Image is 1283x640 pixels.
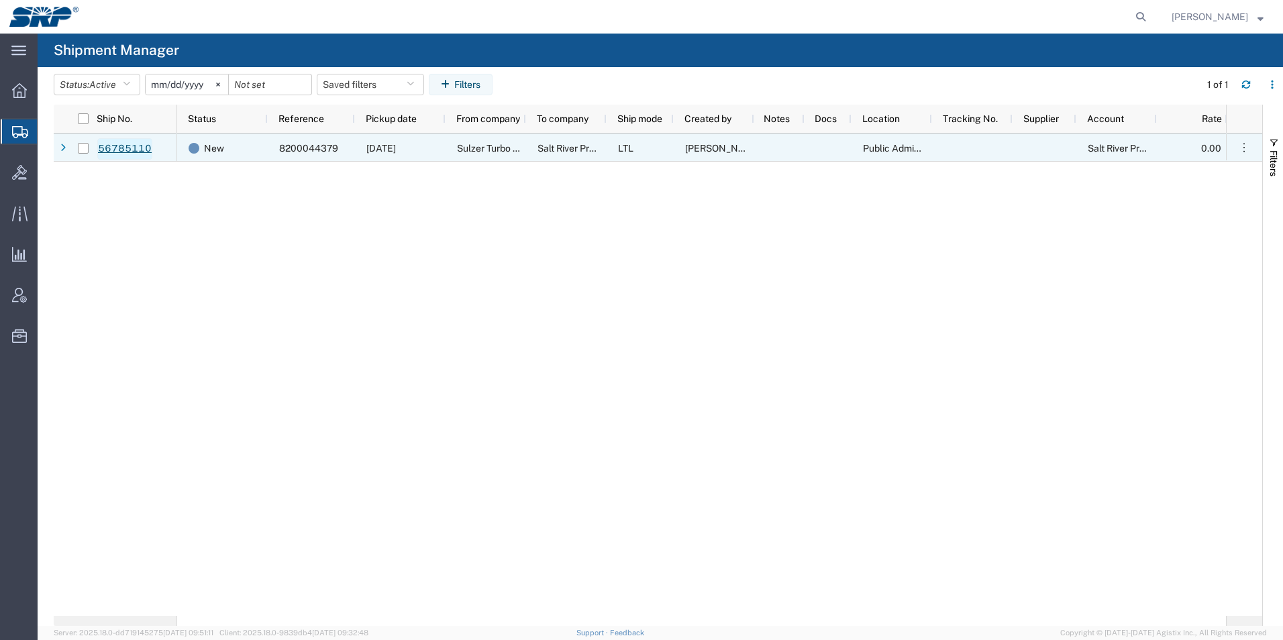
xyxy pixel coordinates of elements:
[576,629,610,637] a: Support
[1171,9,1264,25] button: [PERSON_NAME]
[97,113,132,124] span: Ship No.
[1268,150,1279,176] span: Filters
[1060,627,1267,639] span: Copyright © [DATE]-[DATE] Agistix Inc., All Rights Reserved
[537,143,611,154] span: Salt River Project
[188,113,216,124] span: Status
[317,74,424,95] button: Saved filters
[1088,143,1162,154] span: Salt River Project
[943,113,998,124] span: Tracking No.
[312,629,368,637] span: [DATE] 09:32:48
[617,113,662,124] span: Ship mode
[1201,143,1221,154] span: 0.00
[610,629,644,637] a: Feedback
[163,629,213,637] span: [DATE] 09:51:11
[1207,78,1231,92] div: 1 of 1
[146,74,228,95] input: Not set
[279,143,338,154] span: 8200044379
[229,74,311,95] input: Not set
[97,138,152,160] a: 56785110
[684,113,731,124] span: Created by
[54,74,140,95] button: Status:Active
[204,134,224,162] span: New
[764,113,790,124] span: Notes
[863,143,991,154] span: Public Administration Buidling
[278,113,324,124] span: Reference
[1023,113,1059,124] span: Supplier
[1168,113,1222,124] span: Rate
[862,113,900,124] span: Location
[815,113,837,124] span: Docs
[429,74,493,95] button: Filters
[1087,113,1124,124] span: Account
[89,79,116,90] span: Active
[685,143,762,154] span: Ed Simmons
[456,113,520,124] span: From company
[219,629,368,637] span: Client: 2025.18.0-9839db4
[618,143,633,154] span: LTL
[54,34,179,67] h4: Shipment Manager
[54,629,213,637] span: Server: 2025.18.0-dd719145275
[366,113,417,124] span: Pickup date
[457,143,550,154] span: Sulzer Turbo Services
[537,113,588,124] span: To company
[9,7,79,27] img: logo
[1172,9,1248,24] span: Ed Simmons
[366,143,396,154] span: 09/10/2025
